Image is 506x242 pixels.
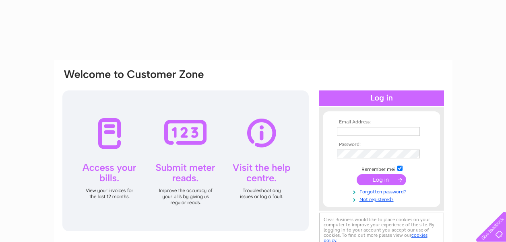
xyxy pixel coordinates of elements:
[337,195,428,203] a: Not registered?
[357,174,406,185] input: Submit
[335,164,428,172] td: Remember me?
[335,142,428,148] th: Password:
[337,187,428,195] a: Forgotten password?
[335,119,428,125] th: Email Address:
